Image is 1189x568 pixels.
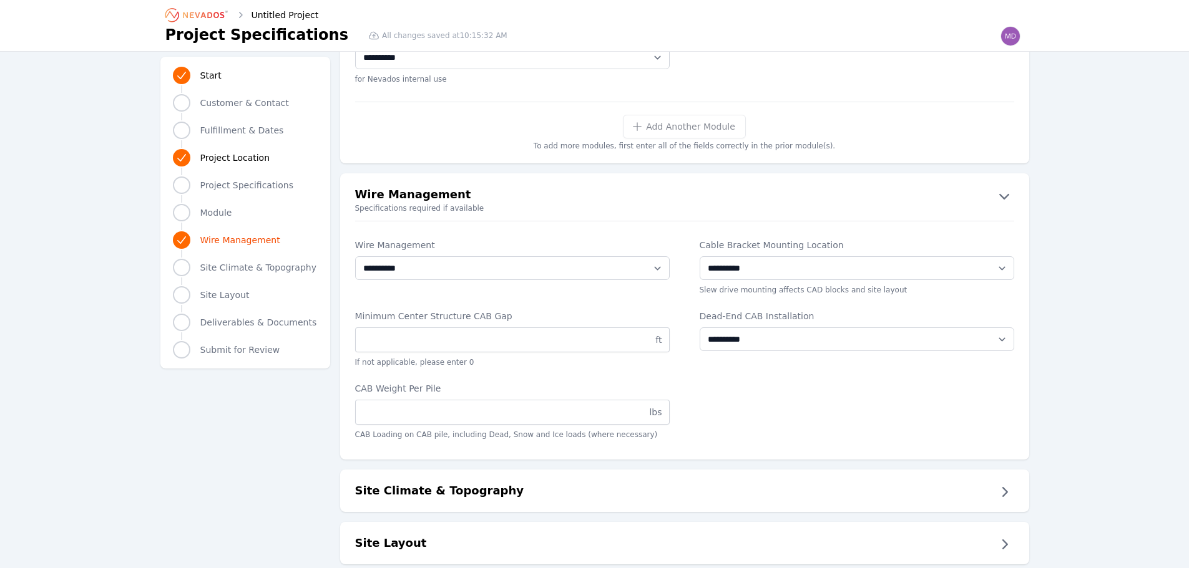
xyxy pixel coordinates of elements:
img: mdelloma@redeuxenergy.com [1001,26,1020,46]
button: Site Layout [340,534,1029,554]
span: Wire Management [200,234,280,246]
h2: Wire Management [355,186,471,206]
span: Site Layout [200,289,250,301]
span: Start [200,69,222,82]
h2: Site Layout [355,534,427,554]
span: Module [200,206,232,219]
label: Wire Management [355,239,670,251]
p: CAB Loading on CAB pile, including Dead, Snow and Ice loads (where necessary) [355,430,670,440]
p: To add more modules, first enter all of the fields correctly in the prior module(s). [534,138,835,151]
button: Wire Management [340,186,1029,206]
label: Minimum Center Structure CAB Gap [355,310,670,322]
span: Customer & Contact [200,97,289,109]
div: Untitled Project [234,9,319,21]
nav: Progress [173,64,318,361]
span: Fulfillment & Dates [200,124,284,137]
label: Cable Bracket Mounting Location [700,239,1014,251]
span: Site Climate & Topography [200,261,316,274]
h2: Site Climate & Topography [355,482,524,502]
label: CAB Weight Per Pile [355,382,670,395]
label: Dead-End CAB Installation [700,310,1014,322]
h1: Project Specifications [165,25,348,45]
p: for Nevados internal use [355,74,670,84]
button: Add Another Module [623,115,746,138]
small: Specifications required if available [340,203,1029,213]
span: Project Location [200,152,270,164]
span: Project Specifications [200,179,294,191]
span: Deliverables & Documents [200,316,317,329]
nav: Breadcrumb [165,5,319,25]
span: All changes saved at 10:15:32 AM [382,31,507,41]
button: Site Climate & Topography [340,482,1029,502]
p: If not applicable, please enter 0 [355,357,670,367]
span: Submit for Review [200,344,280,356]
p: Slew drive mounting affects CAD blocks and site layout [700,285,1014,295]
